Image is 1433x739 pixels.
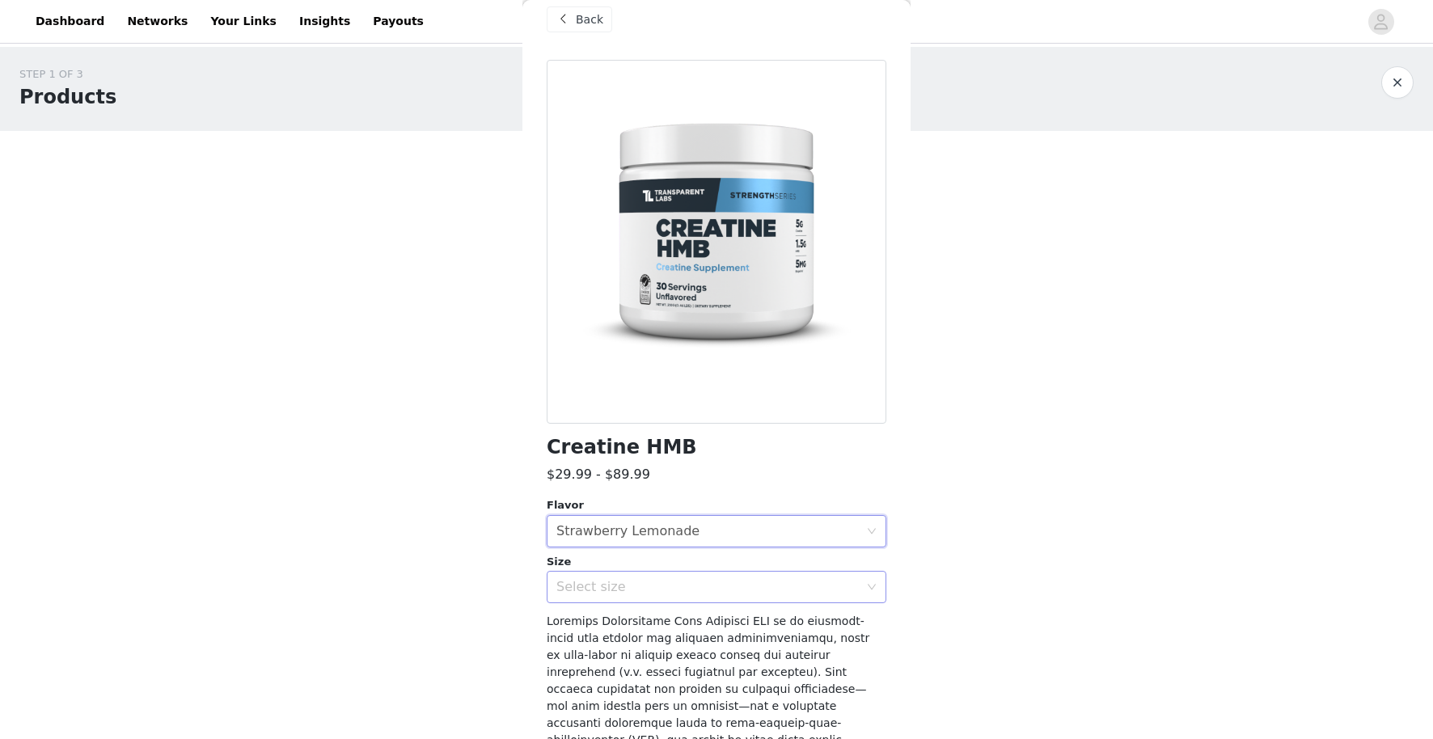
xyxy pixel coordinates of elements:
[576,11,603,28] span: Back
[1373,9,1389,35] div: avatar
[547,465,650,484] h3: $29.99 - $89.99
[201,3,286,40] a: Your Links
[547,437,697,458] h1: Creatine HMB
[547,497,886,513] div: Flavor
[19,82,116,112] h1: Products
[19,66,116,82] div: STEP 1 OF 3
[867,582,877,593] i: icon: down
[26,3,114,40] a: Dashboard
[556,579,859,595] div: Select size
[547,554,886,570] div: Size
[290,3,360,40] a: Insights
[556,516,700,547] div: Strawberry Lemonade
[117,3,197,40] a: Networks
[363,3,433,40] a: Payouts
